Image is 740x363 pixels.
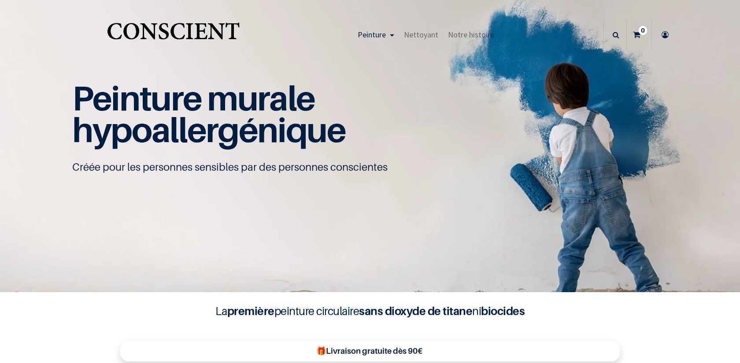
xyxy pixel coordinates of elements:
span: Notre histoire [448,29,494,40]
a: Logo of Conscient [105,18,241,52]
span: Peinture murale [72,77,315,118]
p: Créée pour les personnes sensibles par des personnes conscientes [72,160,668,174]
b: biocides [481,304,525,318]
span: Nettoyant [404,29,438,40]
a: Peinture [353,19,399,50]
h4: La peinture circulaire ni [194,303,546,319]
span: hypoallergénique [72,109,346,150]
b: sans dioxyde de titane [359,304,472,318]
a: 0 [627,19,651,50]
b: première [227,304,274,318]
b: 🎁Livraison gratuite dès 90€ [316,346,422,356]
sup: 0 [639,26,647,35]
img: Conscient [105,18,241,52]
span: Peinture [358,29,386,40]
